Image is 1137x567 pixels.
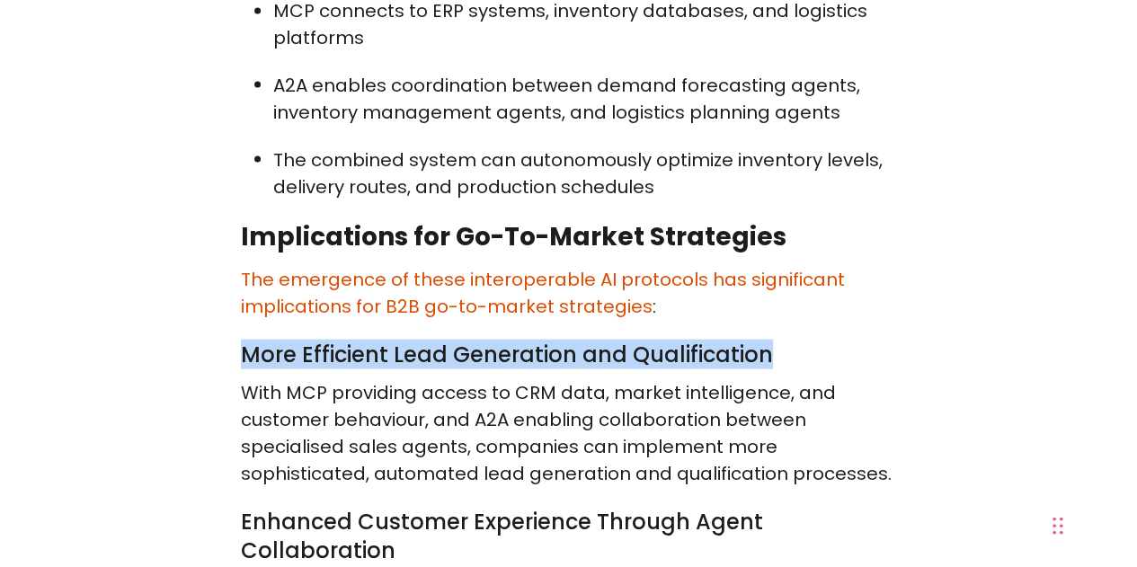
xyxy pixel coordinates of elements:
span: . [888,460,892,485]
p: A2A enables coordination between demand forecasting agents, inventory management agents, and logi... [273,71,897,125]
a: The emergence of these interoperable AI protocols has significant implications for B2B go-to-mark... [241,266,845,318]
p: The combined system can autonomously optimize inventory levels, delivery routes, and production s... [273,146,897,199]
h3: Enhanced Customer Experience Through Agent Collaboration [241,507,897,565]
p: : [241,265,897,319]
div: Drag [1053,499,1063,553]
h2: Implications for Go-To-Market Strategies [241,219,897,253]
p: With MCP providing access to CRM data, market intelligence, and customer behaviour, and A2A enabl... [241,378,897,486]
iframe: Chat Widget [1047,481,1137,567]
h3: More Efficient Lead Generation and Qualification [241,340,897,368]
